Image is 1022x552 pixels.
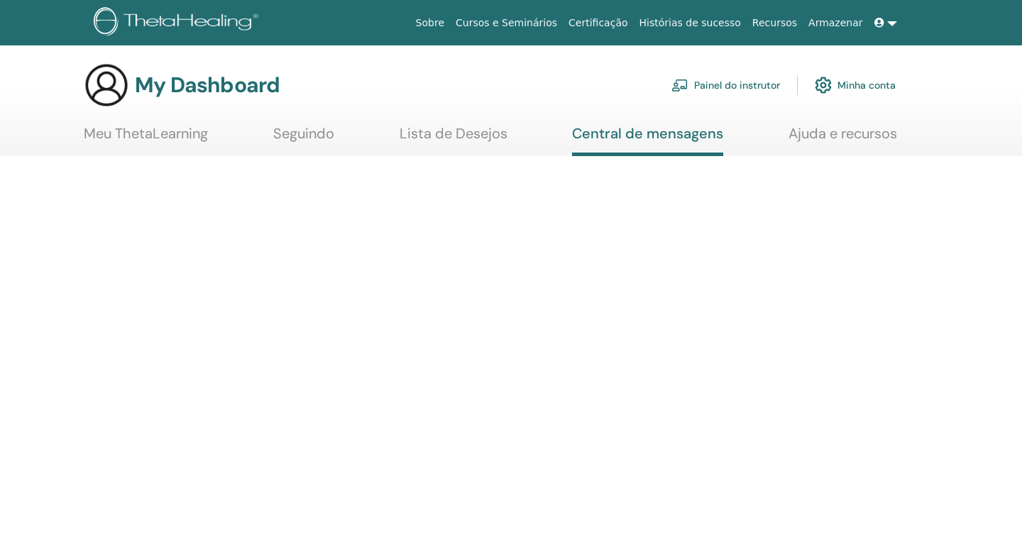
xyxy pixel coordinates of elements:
[450,10,563,36] a: Cursos e Seminários
[410,10,450,36] a: Sobre
[671,70,780,101] a: Painel do instrutor
[84,62,129,108] img: generic-user-icon.jpg
[671,79,688,92] img: chalkboard-teacher.svg
[84,125,208,153] a: Meu ThetaLearning
[803,10,868,36] a: Armazenar
[273,125,334,153] a: Seguindo
[135,72,280,98] h3: My Dashboard
[815,70,896,101] a: Minha conta
[400,125,507,153] a: Lista de Desejos
[634,10,747,36] a: Histórias de sucesso
[94,7,263,39] img: logo.png
[563,10,633,36] a: Certificação
[815,73,832,97] img: cog.svg
[789,125,897,153] a: Ajuda e recursos
[572,125,723,156] a: Central de mensagens
[747,10,803,36] a: Recursos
